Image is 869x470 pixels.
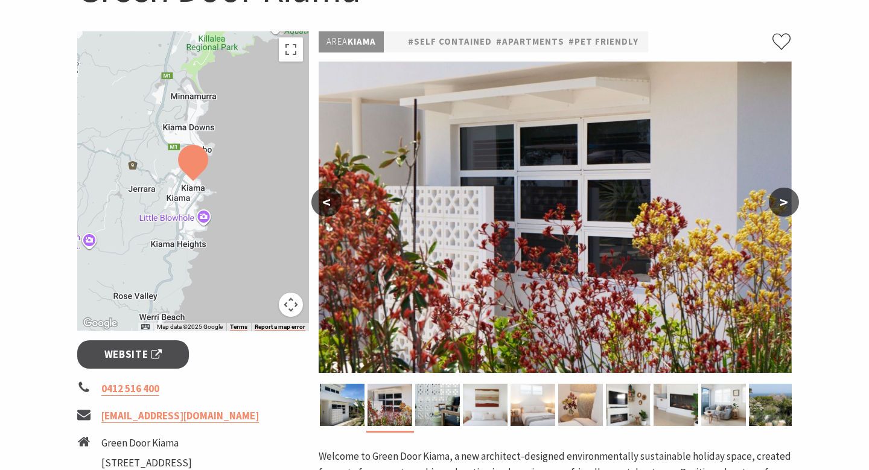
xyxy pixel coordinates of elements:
[157,323,223,330] span: Map data ©2025 Google
[80,316,120,331] a: Open this area in Google Maps (opens a new window)
[496,34,564,49] a: #Apartments
[311,188,342,217] button: <
[326,36,348,47] span: Area
[80,316,120,331] img: Google
[769,188,799,217] button: >
[279,293,303,317] button: Map camera controls
[279,37,303,62] button: Toggle fullscreen view
[101,409,259,423] a: [EMAIL_ADDRESS][DOMAIN_NAME]
[255,323,305,331] a: Report a map error
[101,382,159,396] a: 0412 516 400
[319,31,384,52] p: Kiama
[230,323,247,331] a: Terms (opens in new tab)
[77,340,189,369] a: Website
[408,34,492,49] a: #Self Contained
[104,346,162,363] span: Website
[141,323,150,331] button: Keyboard shortcuts
[568,34,638,49] a: #Pet Friendly
[101,435,218,451] li: Green Door Kiama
